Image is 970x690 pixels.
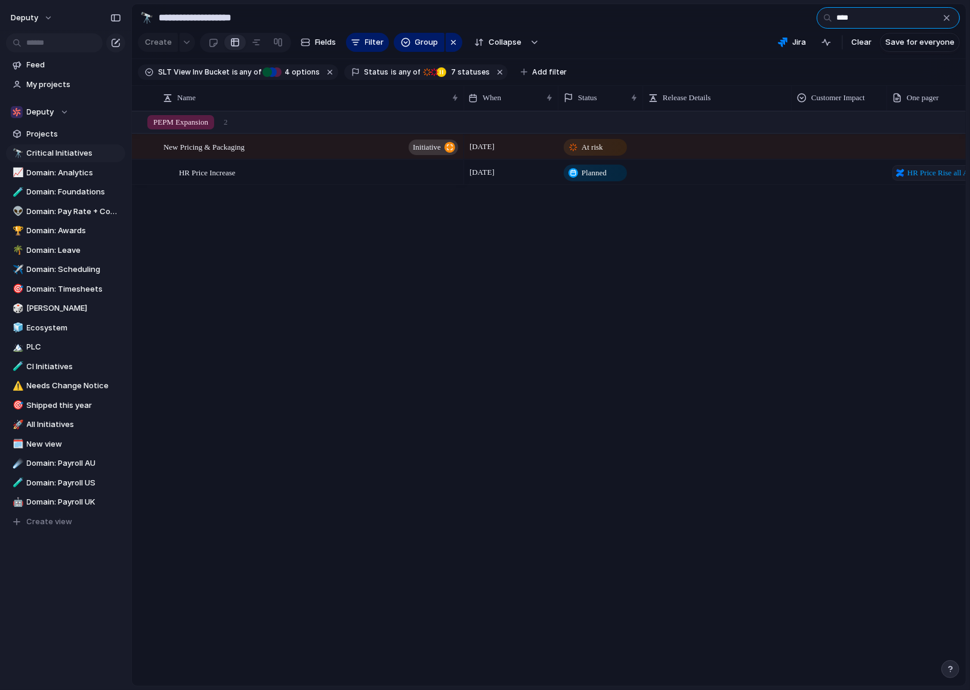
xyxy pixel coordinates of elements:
[27,302,121,314] span: [PERSON_NAME]
[177,92,196,104] span: Name
[13,224,21,238] div: 🏆
[6,474,125,492] a: 🧪Domain: Payroll US
[230,66,264,79] button: isany of
[6,454,125,472] div: ☄️Domain: Payroll AU
[847,33,876,52] button: Clear
[467,140,498,154] span: [DATE]
[6,513,125,531] button: Create view
[907,92,939,104] span: One pager
[582,167,607,179] span: Planned
[27,322,121,334] span: Ecosystem
[6,416,125,434] a: 🚀All Initiatives
[27,225,121,237] span: Domain: Awards
[11,341,23,353] button: 🏔️
[6,435,125,453] div: 🗓️New view
[224,116,228,128] span: 2
[532,67,567,78] span: Add filter
[6,377,125,395] div: ⚠️Needs Change Notice
[13,476,21,490] div: 🧪
[6,397,125,414] a: 🎯Shipped this year
[163,140,245,153] span: New Pricing & Packaging
[11,400,23,411] button: 🎯
[13,437,21,451] div: 🗓️
[6,125,125,143] a: Projects
[262,66,323,79] button: 4 options
[179,165,236,179] span: HR Price Increase
[315,36,336,48] span: Fields
[13,147,21,160] div: 🔭
[137,8,156,27] button: 🔭
[514,64,574,81] button: Add filter
[6,280,125,298] a: 🎯Domain: Timesheets
[27,380,121,392] span: Needs Change Notice
[5,8,59,27] button: deputy
[13,243,21,257] div: 🌴
[421,66,492,79] button: 7 statuses
[6,493,125,511] a: 🤖Domain: Payroll UK
[296,33,341,52] button: Fields
[27,457,121,469] span: Domain: Payroll AU
[6,203,125,221] a: 👽Domain: Pay Rate + Compliance
[153,116,208,128] span: PEPM Expansion
[6,261,125,279] a: ✈️Domain: Scheduling
[6,319,125,337] a: 🧊Ecosystem
[792,36,806,48] span: Jira
[447,67,490,78] span: statuses
[851,36,872,48] span: Clear
[391,67,397,78] span: is
[27,79,121,91] span: My projects
[27,438,121,450] span: New view
[11,322,23,334] button: 🧊
[582,141,603,153] span: At risk
[467,33,527,52] button: Collapse
[467,165,498,180] span: [DATE]
[27,400,121,411] span: Shipped this year
[27,245,121,256] span: Domain: Leave
[27,361,121,373] span: CI Initiatives
[6,76,125,94] a: My projects
[13,263,21,277] div: ✈️
[6,338,125,356] a: 🏔️PLC
[663,92,711,104] span: Release Details
[11,206,23,218] button: 👽
[27,516,73,528] span: Create view
[11,361,23,373] button: 🧪
[6,358,125,376] a: 🧪CI Initiatives
[6,183,125,201] a: 🧪Domain: Foundations
[11,147,23,159] button: 🔭
[11,477,23,489] button: 🧪
[13,205,21,218] div: 👽
[11,12,38,24] span: deputy
[11,380,23,392] button: ⚠️
[140,10,153,26] div: 🔭
[27,186,121,198] span: Domain: Foundations
[13,379,21,393] div: ⚠️
[13,496,21,509] div: 🤖
[282,67,292,76] span: 4
[27,283,121,295] span: Domain: Timesheets
[27,264,121,276] span: Domain: Scheduling
[364,67,389,78] span: Status
[11,302,23,314] button: 🎲
[6,242,125,259] a: 🌴Domain: Leave
[389,66,423,79] button: isany of
[11,264,23,276] button: ✈️
[6,222,125,240] a: 🏆Domain: Awards
[11,167,23,179] button: 📈
[27,106,54,118] span: Deputy
[13,398,21,412] div: 🎯
[880,33,960,52] button: Save for everyone
[13,166,21,180] div: 📈
[27,128,121,140] span: Projects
